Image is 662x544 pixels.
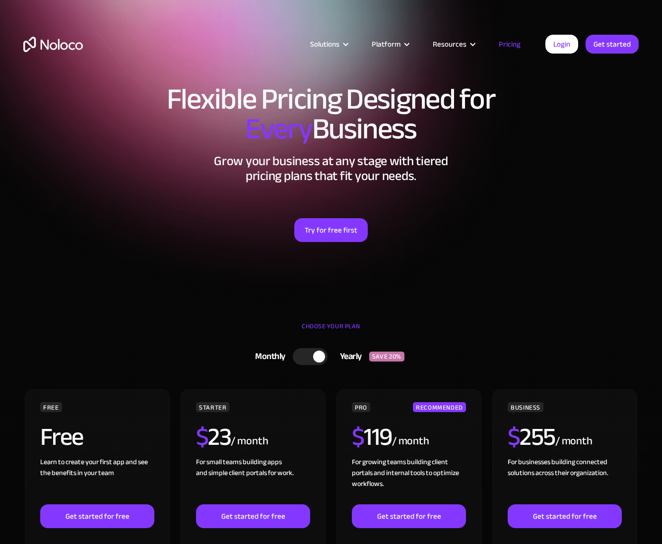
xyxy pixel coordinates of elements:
[508,457,622,504] div: For businesses building connected solutions across their organization. ‍
[23,154,639,183] h2: Grow your business at any stage with tiered pricing plans that fit your needs.
[40,504,154,528] a: Get started for free
[196,414,208,460] span: $
[40,402,62,412] div: FREE
[486,38,533,51] a: Pricing
[372,38,400,51] div: Platform
[310,38,339,51] div: Solutions
[196,457,310,504] div: For small teams building apps and simple client portals for work. ‍
[40,424,83,449] h2: Free
[545,35,578,54] a: Login
[586,35,639,54] a: Get started
[243,349,293,364] div: Monthly
[23,319,639,344] div: CHOOSE YOUR PLAN
[508,504,622,528] a: Get started for free
[196,402,229,412] div: STARTER
[352,402,370,412] div: PRO
[413,402,466,412] div: RECOMMENDED
[352,457,466,504] div: For growing teams building client portals and internal tools to optimize workflows.
[23,84,639,144] h1: Flexible Pricing Designed for Business
[555,433,593,449] div: / month
[433,38,466,51] div: Resources
[392,433,429,449] div: / month
[245,101,312,157] span: Every
[359,38,420,51] div: Platform
[508,402,543,412] div: BUSINESS
[298,38,359,51] div: Solutions
[294,218,368,242] a: Try for free first
[352,504,466,528] a: Get started for free
[231,433,268,449] div: / month
[328,349,369,364] div: Yearly
[40,457,154,504] div: Learn to create your first app and see the benefits in your team ‍
[23,37,83,52] a: home
[196,424,231,449] h2: 23
[352,424,392,449] h2: 119
[508,424,555,449] h2: 255
[352,414,364,460] span: $
[508,414,520,460] span: $
[196,504,310,528] a: Get started for free
[369,352,404,362] div: SAVE 20%
[420,38,486,51] div: Resources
